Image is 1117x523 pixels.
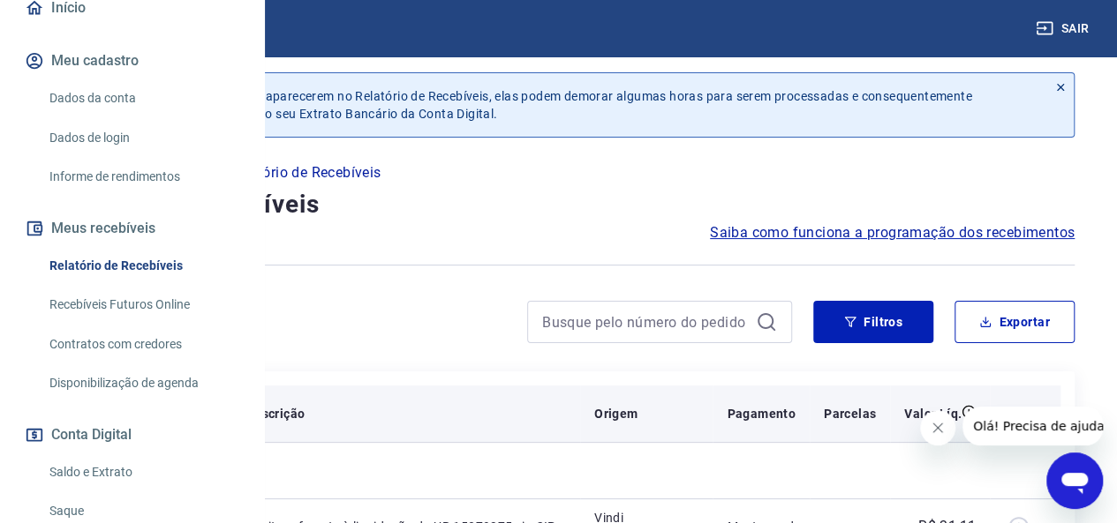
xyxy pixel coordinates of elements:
iframe: Fechar mensagem [920,410,955,445]
p: Descrição [246,405,306,422]
button: Meus recebíveis [21,209,243,248]
p: Tarifas [1004,405,1046,422]
a: Disponibilização de agenda [42,365,243,401]
button: Conta Digital [21,415,243,454]
h4: Relatório de Recebíveis [42,187,1075,222]
button: Meu cadastro [21,41,243,80]
iframe: Mensagem da empresa [962,407,1103,445]
a: Dados de login [42,120,243,156]
p: Valor Líq. [904,405,962,422]
button: Sair [1032,12,1096,45]
a: Saiba como funciona a programação dos recebimentos [710,222,1075,243]
a: Relatório de Recebíveis [42,248,243,284]
button: Filtros [813,301,933,343]
a: Saldo e Extrato [42,454,243,490]
p: Pagamento [727,405,796,422]
input: Busque pelo número do pedido [542,309,749,335]
iframe: Botão para abrir a janela de mensagens [1046,452,1103,509]
p: Parcelas [824,405,876,422]
p: Após o envio das liquidações aparecerem no Relatório de Recebíveis, elas podem demorar algumas ho... [95,87,1033,123]
a: Recebíveis Futuros Online [42,287,243,323]
a: Contratos com credores [42,326,243,362]
span: Olá! Precisa de ajuda? [11,12,148,26]
a: Informe de rendimentos [42,159,243,195]
p: Origem [594,405,638,422]
button: Exportar [955,301,1075,343]
a: Dados da conta [42,80,243,116]
p: Relatório de Recebíveis [229,162,381,183]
